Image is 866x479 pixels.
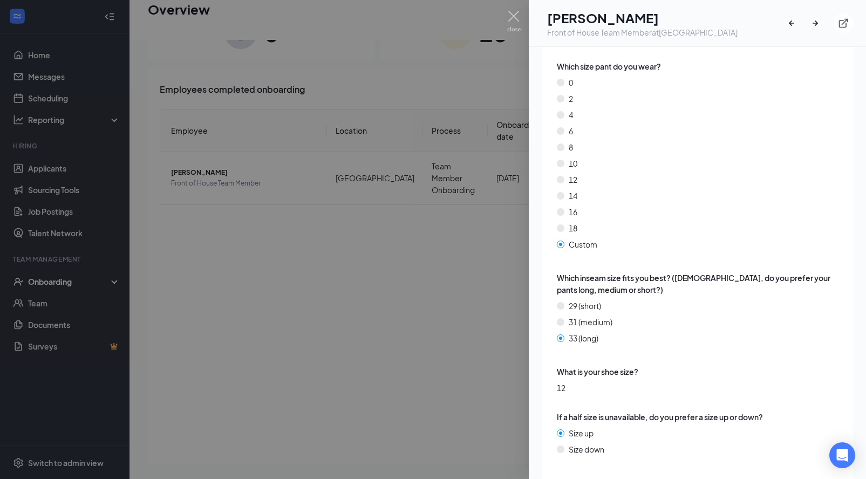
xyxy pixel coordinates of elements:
button: ArrowRight [810,13,829,33]
span: 31 (medium) [569,316,612,328]
svg: ExternalLink [838,18,849,29]
svg: ArrowLeftNew [786,18,797,29]
span: 0 [569,77,573,88]
span: 2 [569,93,573,105]
span: If a half size is unavailable, do you prefer a size up or down? [557,411,763,423]
span: 10 [569,158,577,169]
span: 14 [569,190,577,202]
span: 6 [569,125,573,137]
span: 16 [569,206,577,218]
span: Custom [569,238,597,250]
button: ArrowLeftNew [786,13,806,33]
div: Open Intercom Messenger [829,442,855,468]
svg: ArrowRight [810,18,821,29]
span: 12 [557,382,840,394]
span: 29 (short) [569,300,601,312]
span: 33 (long) [569,332,598,344]
span: 18 [569,222,577,234]
span: 4 [569,109,573,121]
span: What is your shoe size? [557,366,638,378]
h1: [PERSON_NAME] [547,9,738,27]
span: Size down [569,443,604,455]
div: Front of House Team Member at [GEOGRAPHIC_DATA] [547,27,738,38]
span: Which inseam size fits you best? ([DEMOGRAPHIC_DATA], do you prefer your pants long, medium or sh... [557,272,840,296]
span: Which size pant do you wear? [557,60,661,72]
span: 8 [569,141,573,153]
span: Size up [569,427,594,439]
button: ExternalLink [834,13,853,33]
span: 12 [569,174,577,186]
